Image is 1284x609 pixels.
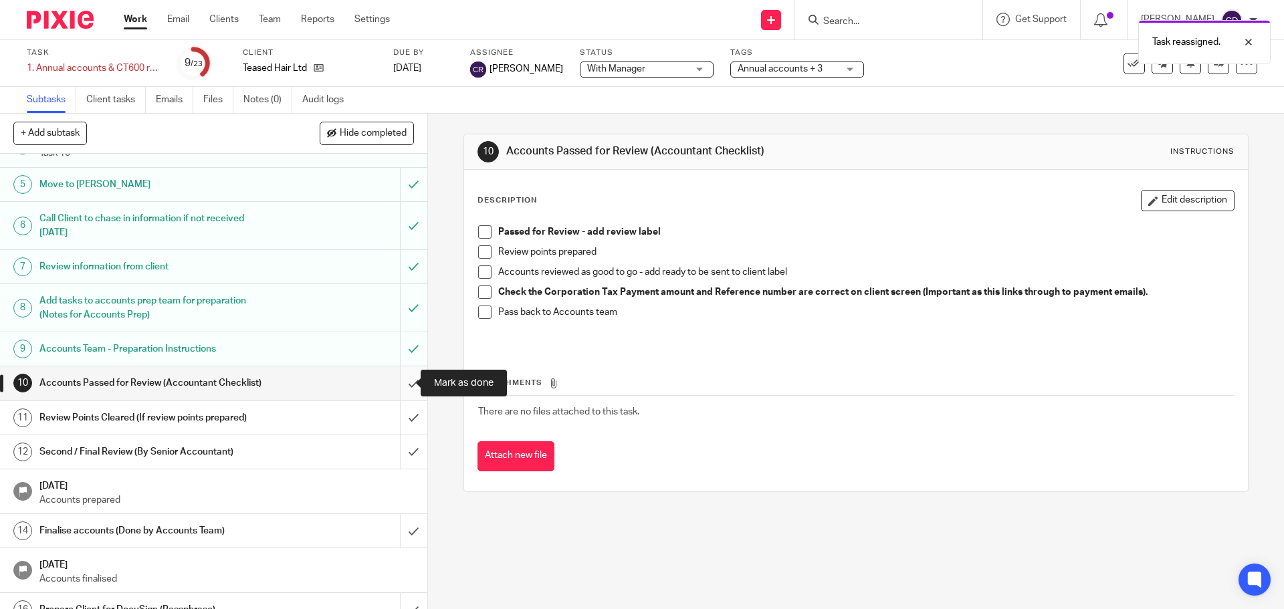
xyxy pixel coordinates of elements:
label: Assignee [470,47,563,58]
a: Clients [209,13,239,26]
div: 7 [13,257,32,276]
div: 1. Annual accounts &amp; CT600 return [27,62,160,75]
p: Task reassigned. [1152,35,1220,49]
div: 10 [477,141,499,162]
span: Attachments [478,379,542,386]
a: Notes (0) [243,87,292,113]
div: 10 [13,374,32,392]
a: Files [203,87,233,113]
small: /23 [191,60,203,68]
label: Due by [393,47,453,58]
h1: Move to [PERSON_NAME] [39,174,271,195]
label: Status [580,47,714,58]
p: Accounts finalised [39,572,414,586]
a: Emails [156,87,193,113]
h1: Call Client to chase in information if not received [DATE] [39,209,271,243]
div: 12 [13,443,32,461]
div: 11 [13,408,32,427]
span: With Manager [587,64,645,74]
span: [DATE] [393,64,421,73]
div: Instructions [1170,146,1235,157]
h1: Accounts Passed for Review (Accountant Checklist) [506,144,885,158]
div: 5 [13,175,32,194]
div: 8 [13,299,32,318]
img: svg%3E [470,62,486,78]
strong: Check the Corporation Tax Payment amount and Reference number are correct on client screen (Impor... [498,287,1148,297]
h1: Finalise accounts (Done by Accounts Team) [39,521,271,541]
button: Attach new file [477,441,554,471]
p: Teased Hair Ltd [243,62,307,75]
span: Hide completed [340,128,407,139]
a: Reports [301,13,334,26]
a: Email [167,13,189,26]
h1: Second / Final Review (By Senior Accountant) [39,442,271,462]
a: Client tasks [86,87,146,113]
h1: [DATE] [39,476,414,493]
strong: Passed for Review - add review label [498,227,661,237]
button: + Add subtask [13,122,87,144]
a: Settings [354,13,390,26]
div: 14 [13,521,32,540]
p: Accounts reviewed as good to go - add ready to be sent to client label [498,265,1233,279]
h1: Review information from client [39,257,271,277]
div: 9 [13,340,32,358]
p: Description [477,195,537,206]
p: Task 15 [39,146,414,160]
button: Hide completed [320,122,414,144]
a: Team [259,13,281,26]
img: Pixie [27,11,94,29]
div: 1. Annual accounts & CT600 return [27,62,160,75]
h1: Accounts Passed for Review (Accountant Checklist) [39,373,271,393]
a: Audit logs [302,87,354,113]
span: [PERSON_NAME] [490,62,563,76]
label: Client [243,47,377,58]
p: Review points prepared [498,245,1233,259]
div: 6 [13,217,32,235]
img: svg%3E [1221,9,1243,31]
h1: Accounts Team - Preparation Instructions [39,339,271,359]
a: Subtasks [27,87,76,113]
p: Pass back to Accounts team [498,306,1233,319]
button: Edit description [1141,190,1235,211]
h1: Add tasks to accounts prep team for preparation (Notes for Accounts Prep) [39,291,271,325]
p: Accounts prepared [39,493,414,507]
h1: Review Points Cleared (If review points prepared) [39,408,271,428]
a: Work [124,13,147,26]
h1: [DATE] [39,555,414,572]
label: Task [27,47,160,58]
span: There are no files attached to this task. [478,407,639,416]
div: 9 [185,55,203,71]
span: Annual accounts + 3 [738,64,823,74]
